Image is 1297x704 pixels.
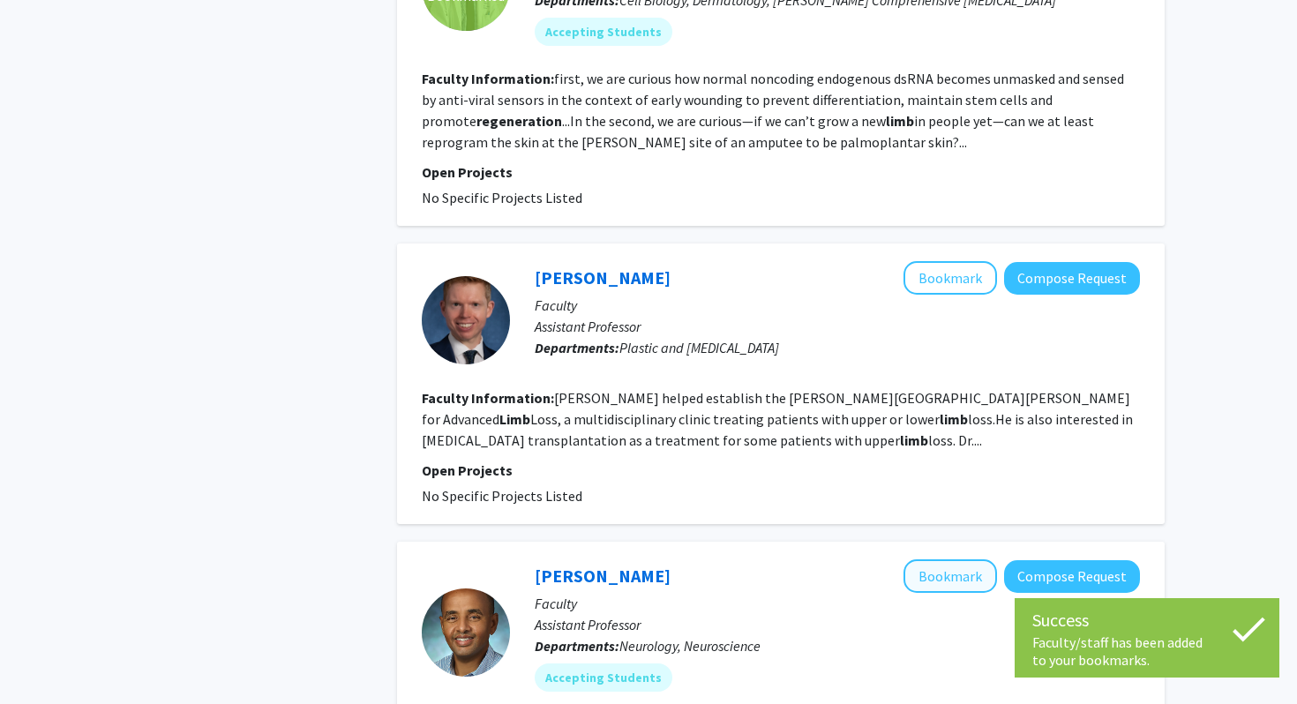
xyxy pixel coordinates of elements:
b: Faculty Information: [422,389,554,407]
span: Neurology, Neuroscience [619,637,761,655]
b: limb [886,112,914,130]
b: Departments: [535,339,619,356]
p: Faculty [535,593,1140,614]
b: regeneration [476,112,562,130]
b: limb [940,410,968,428]
a: [PERSON_NAME] [535,565,671,587]
div: Success [1032,607,1262,633]
span: Plastic and [MEDICAL_DATA] [619,339,779,356]
fg-read-more: first, we are curious how normal noncoding endogenous dsRNA becomes unmasked and sensed by anti-v... [422,70,1124,151]
iframe: Chat [13,625,75,691]
b: Departments: [535,637,619,655]
b: Limb [499,410,530,428]
p: Faculty [535,295,1140,316]
span: No Specific Projects Listed [422,189,582,206]
fg-read-more: [PERSON_NAME] helped establish the [PERSON_NAME][GEOGRAPHIC_DATA][PERSON_NAME] for Advanced Loss,... [422,389,1133,449]
div: Faculty/staff has been added to your bookmarks. [1032,633,1262,669]
a: [PERSON_NAME] [535,266,671,288]
mat-chip: Accepting Students [535,18,672,46]
p: Open Projects [422,161,1140,183]
button: Compose Request to Christopher Frost [1004,262,1140,295]
mat-chip: Accepting Students [535,663,672,692]
b: limb [900,431,928,449]
p: Assistant Professor [535,614,1140,635]
p: Open Projects [422,460,1140,481]
b: Faculty Information: [422,70,554,87]
p: Assistant Professor [535,316,1140,337]
button: Add Christopher Frost to Bookmarks [903,261,997,295]
button: Compose Request to Mohamed Farah [1004,560,1140,593]
span: No Specific Projects Listed [422,487,582,505]
button: Add Mohamed Farah to Bookmarks [903,559,997,593]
